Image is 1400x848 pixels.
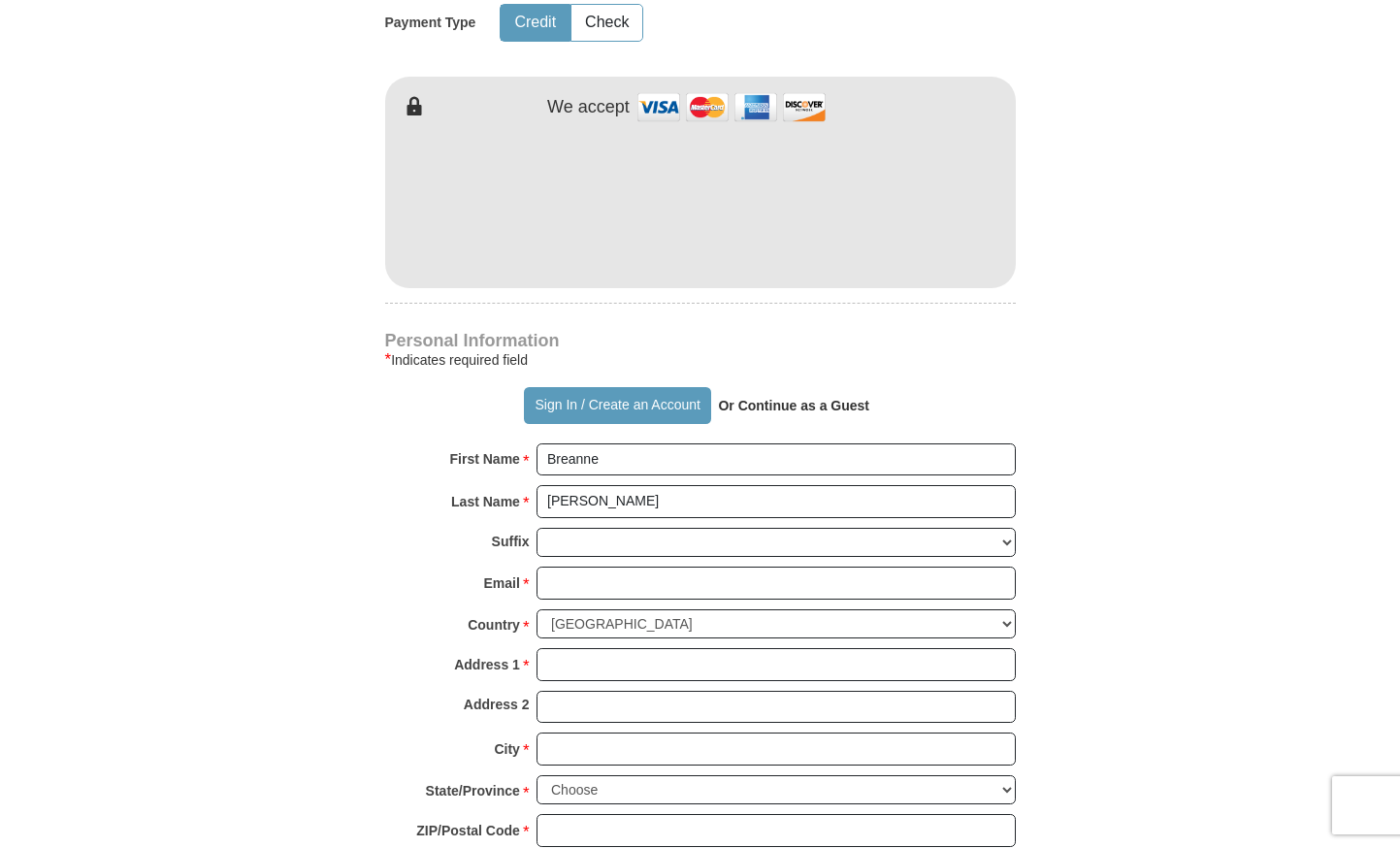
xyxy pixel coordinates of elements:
[385,15,476,31] h5: Payment Type
[547,97,630,118] h4: We accept
[464,691,530,718] strong: Address 2
[416,817,520,844] strong: ZIP/Postal Code
[450,445,520,473] strong: First Name
[454,651,520,678] strong: Address 1
[571,5,642,41] button: Check
[426,777,520,804] strong: State/Province
[385,333,1016,348] h4: Personal Information
[468,611,520,638] strong: Country
[718,398,869,413] strong: Or Continue as a Guest
[501,5,570,41] button: Credit
[451,488,520,515] strong: Last Name
[494,735,519,763] strong: City
[635,86,829,128] img: credit cards accepted
[484,570,520,597] strong: Email
[492,528,530,555] strong: Suffix
[524,387,711,424] button: Sign In / Create an Account
[385,348,1016,372] div: Indicates required field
